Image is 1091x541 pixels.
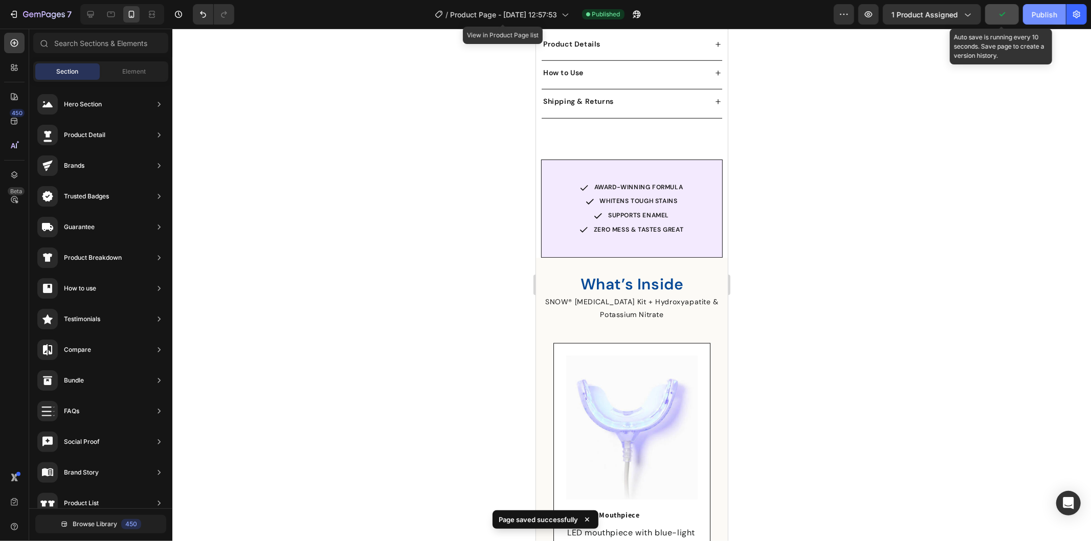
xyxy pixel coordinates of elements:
[193,4,234,25] div: Undo/Redo
[64,406,79,416] div: FAQs
[8,187,25,195] div: Beta
[4,4,76,25] button: 7
[35,515,166,533] button: Browse Library450
[33,33,168,53] input: Search Sections & Elements
[122,67,146,76] span: Element
[451,9,558,20] span: Product Page - [DATE] 12:57:53
[73,520,117,529] span: Browse Library
[64,161,84,171] div: Brands
[57,67,79,76] span: Section
[64,437,100,447] div: Social Proof
[446,9,449,20] span: /
[64,222,95,232] div: Guarantee
[64,467,99,478] div: Brand Story
[10,109,25,117] div: 450
[64,498,99,508] div: Product List
[64,191,109,201] div: Trusted Badges
[64,253,122,263] div: Product Breakdown
[67,8,72,20] p: 7
[592,10,620,19] span: Published
[64,345,91,355] div: Compare
[1023,4,1066,25] button: Publish
[121,519,141,529] div: 450
[64,130,105,140] div: Product Detail
[1032,9,1057,20] div: Publish
[883,4,981,25] button: 1 product assigned
[64,375,84,386] div: Bundle
[64,99,102,109] div: Hero Section
[1056,491,1081,515] div: Open Intercom Messenger
[536,29,728,541] iframe: Design area
[892,9,958,20] span: 1 product assigned
[499,514,578,525] p: Page saved successfully
[64,283,96,294] div: How to use
[64,314,100,324] div: Testimonials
